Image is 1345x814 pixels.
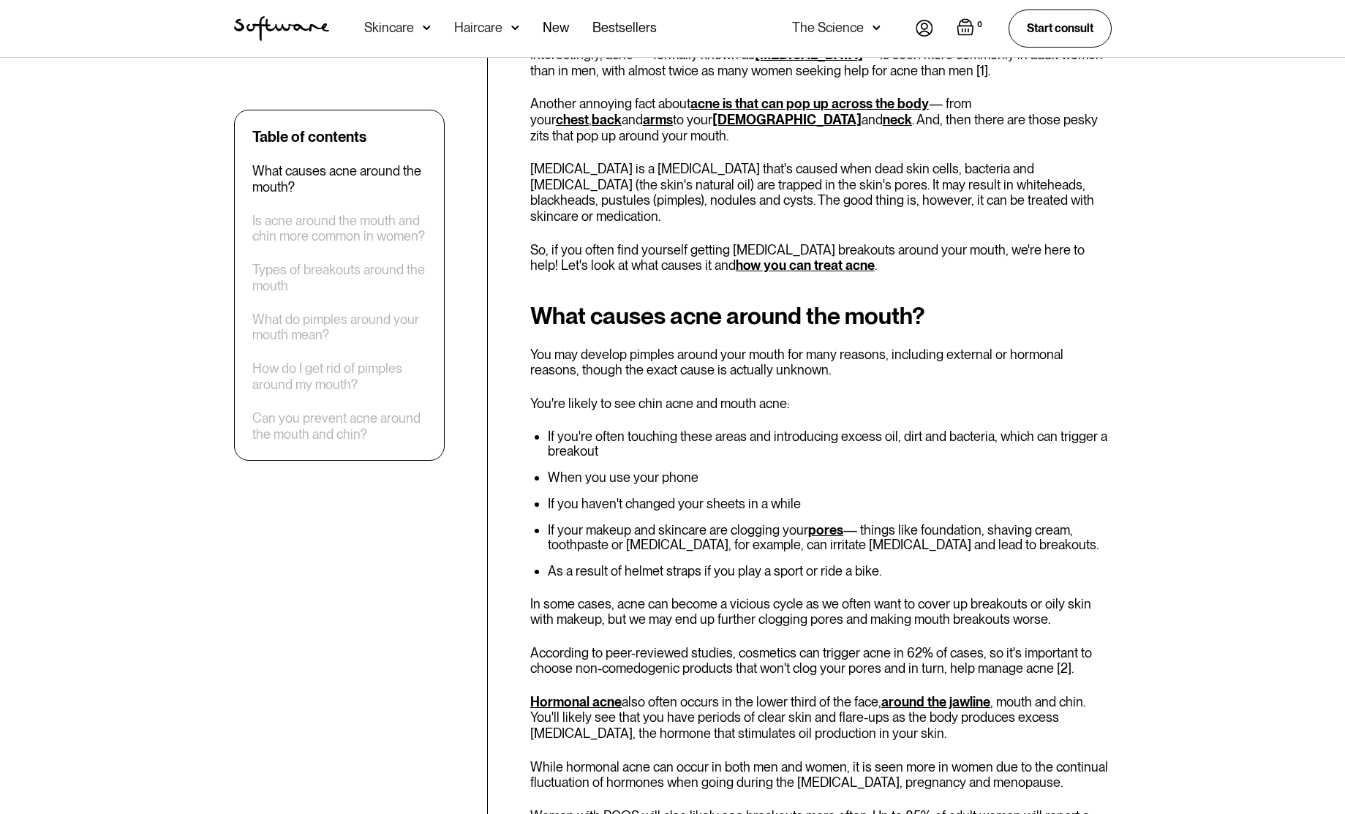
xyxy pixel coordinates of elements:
[252,128,366,146] div: Table of contents
[883,112,912,127] a: neck
[234,16,329,41] a: home
[873,20,881,35] img: arrow down
[252,163,426,195] a: What causes acne around the mouth?
[252,312,426,343] a: What do pimples around your mouth mean?
[548,429,1112,459] li: If you're often touching these areas and introducing excess oil, dirt and bacteria, which can tri...
[548,470,1112,485] li: When you use your phone
[974,18,985,31] div: 0
[530,96,1112,143] p: Another annoying fact about — from your , and to your and . And, then there are those pesky zits ...
[530,242,1112,274] p: So, if you often find yourself getting [MEDICAL_DATA] breakouts around your mouth, we're here to ...
[252,262,426,293] a: Types of breakouts around the mouth
[530,161,1112,224] p: [MEDICAL_DATA] is a [MEDICAL_DATA] that's caused when dead skin cells, bacteria and [MEDICAL_DATA...
[792,20,864,35] div: The Science
[234,16,329,41] img: Software Logo
[252,361,426,392] a: How do I get rid of pimples around my mouth?
[530,303,1112,329] h2: What causes acne around the mouth?
[556,112,589,127] a: chest
[808,522,843,538] a: pores
[530,694,1112,742] p: also often occurs in the lower third of the face, , mouth and chin. You'll likely see that you ha...
[530,347,1112,378] p: You may develop pimples around your mouth for many reasons, including external or hormonal reason...
[643,112,673,127] a: arms
[530,759,1112,791] p: While hormonal acne can occur in both men and women, it is seen more in women due to the continua...
[530,645,1112,677] p: According to peer-reviewed studies, cosmetics can trigger acne in 62% of cases, so it's important...
[530,694,622,709] a: Hormonal acne
[364,20,414,35] div: Skincare
[1009,10,1112,47] a: Start consult
[690,96,929,111] a: acne is that can pop up across the body
[252,213,426,244] a: Is acne around the mouth and chin more common in women?
[592,112,622,127] a: back
[712,112,862,127] a: [DEMOGRAPHIC_DATA]
[736,257,875,273] a: how you can treat acne
[548,523,1112,552] li: If your makeup and skincare are clogging your — things like foundation, shaving cream, toothpaste...
[423,20,431,35] img: arrow down
[454,20,502,35] div: Haircare
[548,497,1112,511] li: If you haven't changed your sheets in a while
[530,596,1112,628] p: In some cases, acne can become a vicious cycle as we often want to cover up breakouts or oily ski...
[957,18,985,39] a: Open empty cart
[548,564,1112,579] li: As a result of helmet straps if you play a sport or ride a bike.
[530,396,1112,412] p: You're likely to see chin acne and mouth acne:
[511,20,519,35] img: arrow down
[881,694,990,709] a: around the jawline
[252,410,426,442] a: Can you prevent acne around the mouth and chin?
[530,47,1112,78] p: Interestingly, acne — formally known as — is seen more commonly in adult women than in men, with ...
